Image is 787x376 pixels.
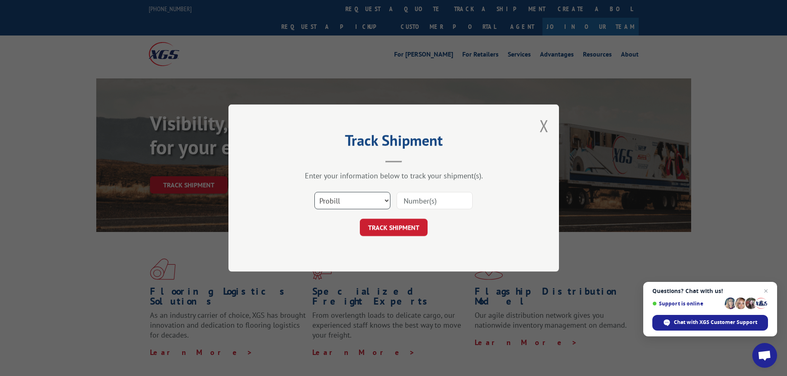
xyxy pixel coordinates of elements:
[360,219,428,236] button: TRACK SHIPMENT
[540,115,549,137] button: Close modal
[752,343,777,368] div: Open chat
[652,288,768,294] span: Questions? Chat with us!
[652,300,722,307] span: Support is online
[674,319,757,326] span: Chat with XGS Customer Support
[270,171,518,180] div: Enter your information below to track your shipment(s).
[397,192,473,209] input: Number(s)
[761,286,771,296] span: Close chat
[652,315,768,331] div: Chat with XGS Customer Support
[270,135,518,150] h2: Track Shipment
